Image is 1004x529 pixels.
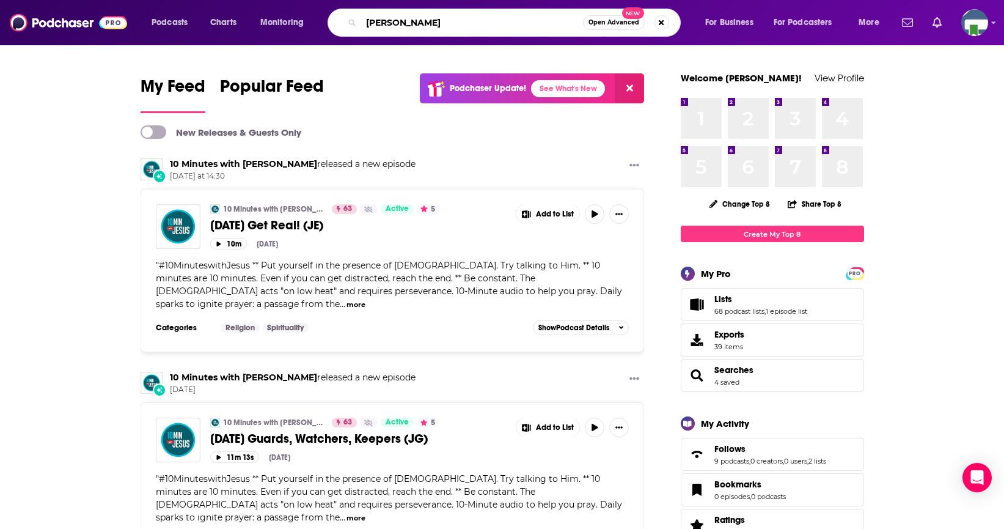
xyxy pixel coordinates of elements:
span: #10MinuteswithJesus ** Put yourself in the presence of [DEMOGRAPHIC_DATA]. Try talking to Him. **... [156,473,622,523]
span: Searches [681,359,864,392]
span: For Podcasters [774,14,832,31]
a: PRO [848,268,862,278]
a: Popular Feed [220,76,324,113]
span: Exports [714,329,744,340]
a: Show notifications dropdown [928,12,947,33]
div: Search podcasts, credits, & more... [339,9,692,37]
button: ShowPodcast Details [533,320,629,335]
a: 68 podcast lists [714,307,764,316]
span: Popular Feed [220,76,324,104]
a: 0 users [784,457,807,465]
span: Add to List [536,423,574,432]
img: User Profile [961,9,988,36]
span: #10MinuteswithJesus ** Put yourself in the presence of [DEMOGRAPHIC_DATA]. Try talking to Him. **... [156,260,622,309]
span: Show Podcast Details [538,324,609,332]
span: Active [386,203,409,215]
div: Open Intercom Messenger [962,463,992,492]
a: Lists [714,294,807,305]
img: 10 Minutes with Jesus [141,158,163,180]
a: Welcome [PERSON_NAME]! [681,72,802,84]
button: Open AdvancedNew [583,15,645,30]
a: See What's New [531,80,605,97]
a: Searches [685,367,709,384]
span: " [156,260,622,309]
a: Exports [681,324,864,357]
div: My Activity [701,418,749,429]
span: 63 [343,203,352,215]
span: For Business [705,14,753,31]
button: more [346,300,365,310]
input: Search podcasts, credits, & more... [361,13,583,32]
h3: released a new episode [170,158,416,170]
button: open menu [697,13,769,32]
span: ... [340,512,345,523]
a: Spirituality [262,323,309,333]
span: Active [386,416,409,429]
button: open menu [143,13,203,32]
button: Show profile menu [961,9,988,36]
a: 0 creators [750,457,783,465]
a: 4 saved [714,378,739,387]
span: , [783,457,784,465]
a: 2 lists [808,457,826,465]
span: Lists [714,294,732,305]
span: Monitoring [260,14,304,31]
h3: Categories [156,323,211,333]
a: 10 Minutes with Jesus [170,372,317,383]
span: 39 items [714,342,744,351]
button: Show More Button [625,372,644,387]
span: [DATE] [170,385,416,395]
a: 0 podcasts [751,492,786,501]
a: Searches [714,364,753,375]
a: Charts [202,13,244,32]
p: Podchaser Update! [450,83,526,94]
span: New [622,7,644,19]
div: New Episode [153,383,166,397]
button: Share Top 8 [787,192,842,216]
span: Lists [681,288,864,321]
img: 10 Minutes with Jesus [210,418,220,427]
button: open menu [850,13,895,32]
span: , [807,457,808,465]
span: , [749,457,750,465]
a: Ratings [714,514,786,525]
a: Religion [221,323,260,333]
img: Podchaser - Follow, Share and Rate Podcasts [10,11,127,34]
img: 02-10-25 Guards, Watchers, Keepers (JG) [156,418,200,462]
img: 10 Minutes with Jesus [210,204,220,214]
button: 11m 13s [210,451,259,463]
span: ... [340,298,345,309]
div: New Episode [153,169,166,183]
a: Follows [714,443,826,454]
a: 0 episodes [714,492,750,501]
button: Show More Button [625,158,644,174]
button: open menu [252,13,320,32]
span: [DATE] Guards, Watchers, Keepers (JG) [210,431,428,446]
a: New Releases & Guests Only [141,125,301,139]
span: Bookmarks [681,473,864,506]
button: Show More Button [516,418,580,437]
span: More [859,14,879,31]
span: , [764,307,766,316]
img: 10 Minutes with Jesus [141,372,163,394]
button: Show More Button [609,204,629,224]
a: Show notifications dropdown [897,12,918,33]
span: Charts [210,14,236,31]
span: [DATE] Get Real! (JE) [210,218,323,233]
button: Show More Button [609,418,629,437]
span: Podcasts [152,14,188,31]
span: [DATE] at 14:30 [170,171,416,182]
img: 03-10-25 Get Real! (JE) [156,204,200,249]
div: My Pro [701,268,731,279]
a: Create My Top 8 [681,226,864,242]
a: Follows [685,446,709,463]
a: 63 [332,204,357,214]
span: PRO [848,269,862,278]
button: 10m [210,238,247,250]
span: Bookmarks [714,479,761,490]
